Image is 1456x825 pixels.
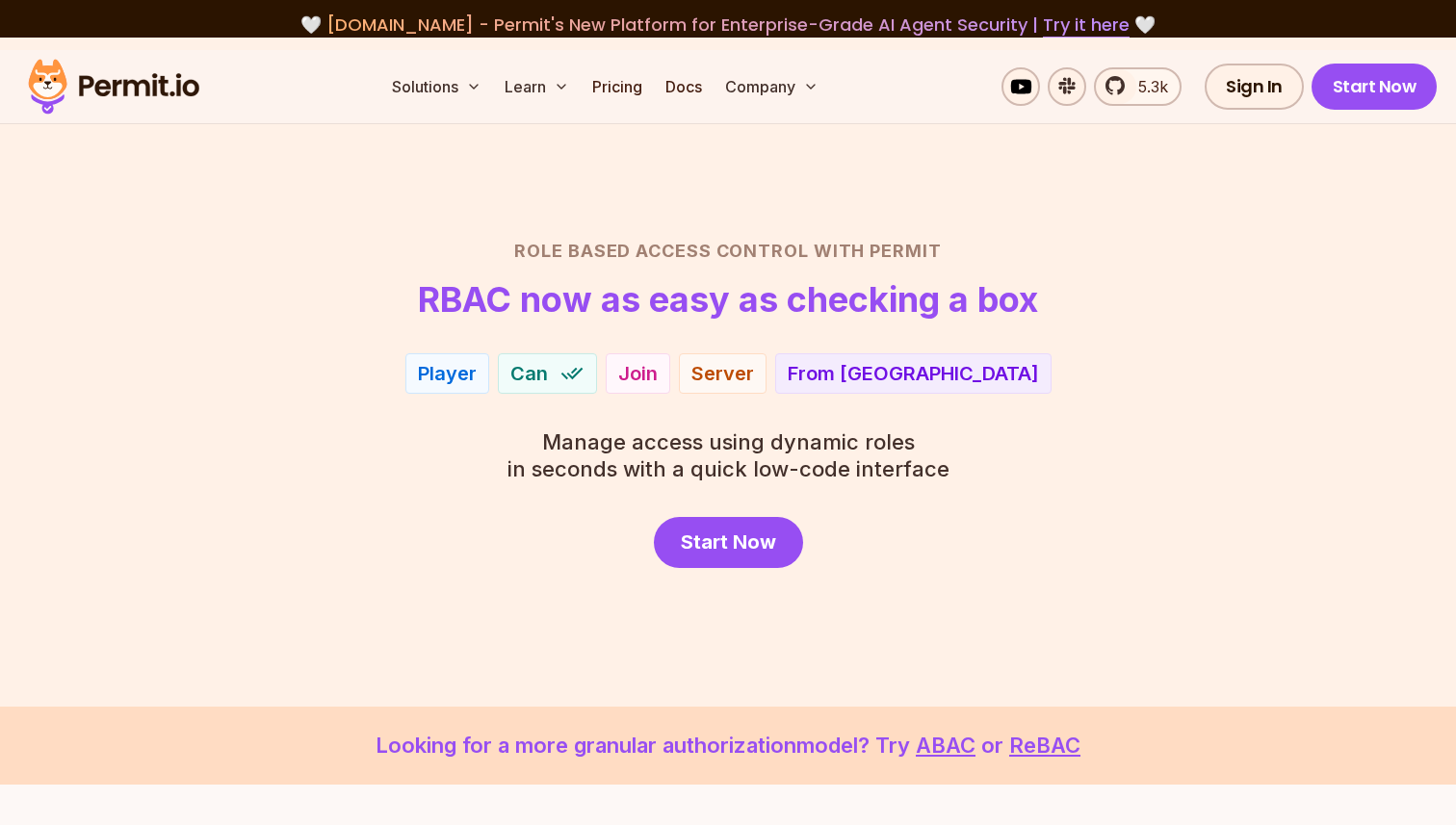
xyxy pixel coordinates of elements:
a: Start Now [654,517,803,568]
a: Pricing [585,67,650,106]
div: Player [418,360,477,387]
a: Try it here [1043,13,1130,38]
a: ReBAC [1009,733,1080,758]
button: Company [717,67,826,106]
span: Can [510,360,548,387]
button: Learn [497,67,577,106]
p: Looking for a more granular authorization model? Try or [46,730,1410,761]
div: Server [691,360,754,387]
a: 5.3k [1094,67,1182,106]
div: Join [618,360,658,387]
img: Permit logo [19,54,208,119]
p: in seconds with a quick low-code interface [507,428,949,482]
span: Start Now [681,529,776,555]
h2: Role Based Access Control [54,238,1402,265]
span: Manage access using dynamic roles [507,428,949,455]
div: 🤍 🤍 [46,12,1410,39]
span: [DOMAIN_NAME] - Permit's New Platform for Enterprise-Grade AI Agent Security | [326,13,1130,37]
a: ABAC [916,733,975,758]
a: Start Now [1312,64,1438,110]
h1: RBAC now as easy as checking a box [418,280,1038,319]
a: Sign In [1205,64,1304,110]
div: From [GEOGRAPHIC_DATA] [788,360,1039,387]
span: with Permit [814,238,942,265]
button: Solutions [384,67,489,106]
span: 5.3k [1127,75,1168,98]
a: Docs [658,67,710,106]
